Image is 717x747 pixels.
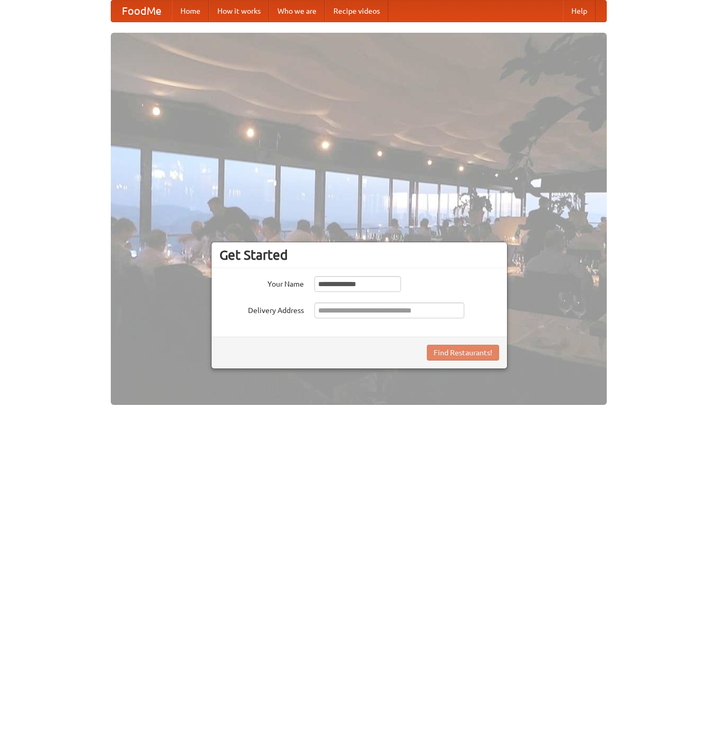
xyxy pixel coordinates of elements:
[219,302,304,316] label: Delivery Address
[427,345,499,361] button: Find Restaurants!
[219,276,304,289] label: Your Name
[111,1,172,22] a: FoodMe
[325,1,388,22] a: Recipe videos
[563,1,596,22] a: Help
[219,247,499,263] h3: Get Started
[269,1,325,22] a: Who we are
[209,1,269,22] a: How it works
[172,1,209,22] a: Home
